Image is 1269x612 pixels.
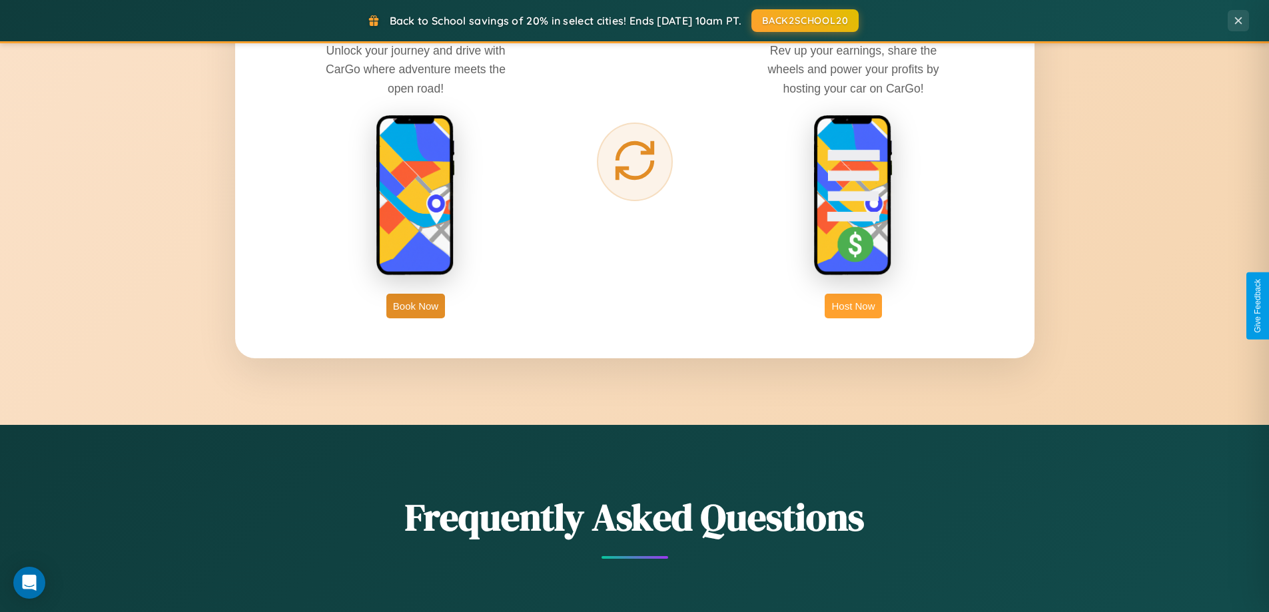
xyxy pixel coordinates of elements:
[386,294,445,318] button: Book Now
[376,115,456,277] img: rent phone
[1253,279,1262,333] div: Give Feedback
[825,294,881,318] button: Host Now
[316,41,516,97] p: Unlock your journey and drive with CarGo where adventure meets the open road!
[235,491,1035,543] h2: Frequently Asked Questions
[751,9,859,32] button: BACK2SCHOOL20
[813,115,893,277] img: host phone
[13,567,45,599] div: Open Intercom Messenger
[390,14,741,27] span: Back to School savings of 20% in select cities! Ends [DATE] 10am PT.
[753,41,953,97] p: Rev up your earnings, share the wheels and power your profits by hosting your car on CarGo!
